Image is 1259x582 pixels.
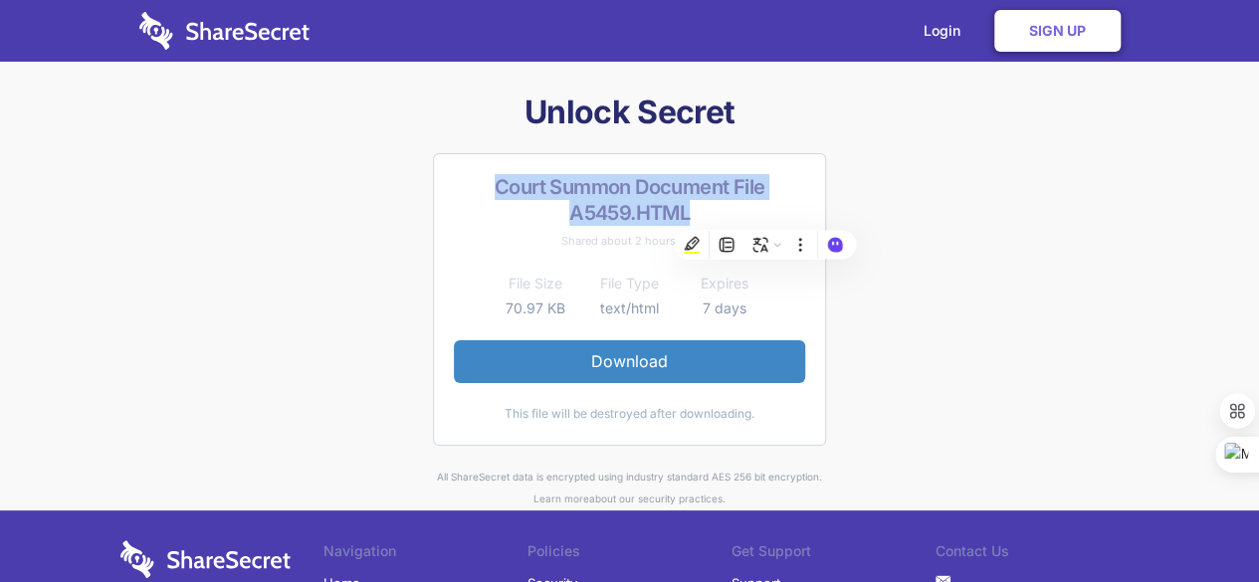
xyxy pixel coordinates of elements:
td: text/html [582,296,677,320]
a: Download [454,340,805,382]
li: Contact Us [936,540,1140,568]
th: Expires [677,272,771,295]
td: 70.97 KB [488,296,582,320]
th: File Type [582,272,677,295]
li: Navigation [323,540,527,568]
a: Sign Up [994,10,1121,52]
div: Shared about 2 hours ago [454,230,805,252]
td: 7 days [677,296,771,320]
img: logo-wordmark-white-trans-d4663122ce5f474addd5e946df7df03e33cb6a1c49d2221995e7729f52c070b2.svg [139,12,310,50]
div: All ShareSecret data is encrypted using industry standard AES 256 bit encryption. about our secur... [120,466,1140,510]
li: Policies [527,540,732,568]
h2: Court Summon Document File A5459.HTML [454,174,805,226]
img: logo-wordmark-white-trans-d4663122ce5f474addd5e946df7df03e33cb6a1c49d2221995e7729f52c070b2.svg [120,540,291,578]
a: Learn more [533,492,589,504]
div: This file will be destroyed after downloading. [454,403,805,425]
h1: Unlock Secret [120,92,1140,133]
th: File Size [488,272,582,295]
li: Get Support [732,540,936,568]
iframe: Drift Widget Chat Controller [1159,483,1235,558]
